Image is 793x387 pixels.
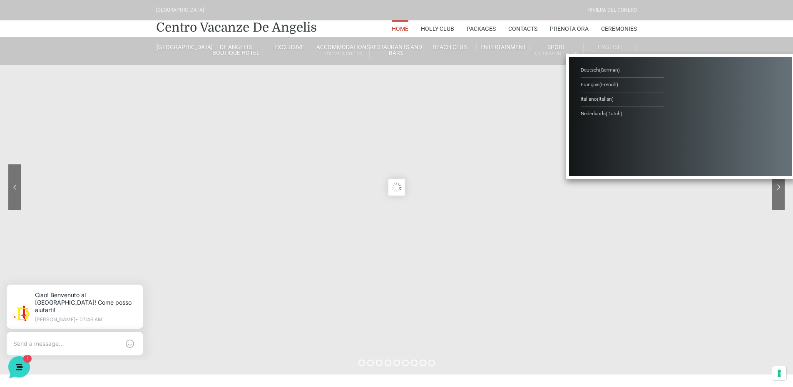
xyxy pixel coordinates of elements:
span: Italiano [581,96,597,102]
a: Français(French) [581,78,664,92]
h2: Hello from [GEOGRAPHIC_DATA] 👋 [7,7,140,47]
a: Centro Vacanze De Angelis [156,19,317,36]
a: [GEOGRAPHIC_DATA] [156,43,209,51]
a: Nederlands(Dutch) [581,107,664,121]
span: ) [617,82,618,87]
span: Italian [597,96,614,102]
span: ( [599,67,601,73]
a: Beach Club [423,43,477,51]
div: [GEOGRAPHIC_DATA] [156,6,204,14]
p: Ciao! Benvenuto al [GEOGRAPHIC_DATA]! Come posso aiutarti! [35,103,138,112]
span: Deutsch [581,67,599,73]
a: Entertainment [477,43,530,51]
a: AccommodationsRooms & Suites [316,43,370,59]
span: ) [618,67,620,73]
a: Holly Club [421,20,454,37]
a: Packages [467,20,496,37]
button: Le tue preferenze relative al consenso per le tecnologie di tracciamento [772,366,786,380]
a: de angelis boutique hotel [209,43,263,57]
p: now [143,93,153,101]
button: 1Messages [58,267,109,286]
a: Prenota Ora [550,20,589,37]
a: [PERSON_NAME]Ciao! Benvenuto al [GEOGRAPHIC_DATA]! Come posso aiutarti!now1 [10,90,157,115]
p: Messages [72,279,95,286]
p: [PERSON_NAME] • 07:46 AM [40,42,142,47]
span: ( [597,96,599,102]
span: Find an Answer [13,151,57,158]
span: Français [581,82,599,87]
p: La nostra missione è rendere la tua esperienza straordinaria! [7,50,140,67]
button: Help [109,267,160,286]
a: Contacts [508,20,537,37]
span: Start a Conversation [60,123,117,130]
a: Ceremonies [601,20,637,37]
span: Dutch [606,111,622,117]
p: Help [129,279,140,286]
span: [PERSON_NAME] [35,93,138,102]
span: ( [606,111,607,117]
span: Nederlands [581,111,606,117]
a: Italiano(Italian) [581,92,664,107]
a: See all [134,80,153,87]
p: Ciao! Benvenuto al [GEOGRAPHIC_DATA]! Come posso aiutarti! [40,17,142,39]
span: Your Conversations [13,80,67,87]
button: Start a Conversation [13,118,153,135]
a: Home [392,20,408,37]
input: Search for an Article... [19,169,136,178]
a: Open Help Center [104,151,153,158]
button: Home [7,267,58,286]
span: 1 [83,266,89,272]
a: Exclusive [263,43,316,51]
span: ) [612,96,614,102]
a: Deutsch(German) [581,63,664,78]
span: ) [621,111,622,117]
span: French [599,82,618,87]
span: 1 [145,103,153,112]
a: Restaurants and Bars [370,43,423,57]
span: English [598,44,622,50]
a: SportAll Season Tennis [530,43,583,59]
img: light [18,31,35,47]
p: Home [25,279,39,286]
div: Riviera Del Conero [588,6,637,14]
a: English [584,43,637,51]
iframe: Customerly Messenger Launcher [7,355,32,380]
img: light [13,94,30,111]
span: German [599,67,620,73]
span: ( [599,82,601,87]
small: Rooms & Suites [316,50,369,58]
small: All Season Tennis [530,50,583,58]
